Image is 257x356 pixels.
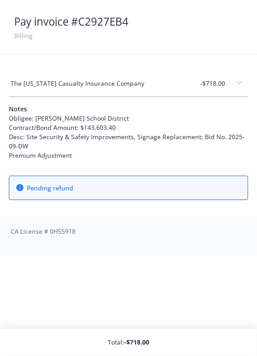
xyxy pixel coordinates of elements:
[14,14,128,29] div: Pay invoice # C2927EB4
[200,79,225,88] span: -$718.00
[9,71,248,97] div: The [US_STATE] Casualty Insurance Company-$718.00expand content
[11,227,246,236] div: CA License # 0H55918
[124,338,149,347] strong: -$718.00
[9,104,248,114] div: Notes
[14,31,33,40] div: Billing
[232,76,246,90] button: expand content
[9,338,248,347] div: Total:
[11,79,144,88] span: The [US_STATE] Casualty Insurance Company
[9,114,248,160] div: Obligee: [PERSON_NAME] School District Contract/Bond Amount: $143,603.40 Desc: Site Security & Sa...
[27,183,73,193] span: Pending refund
